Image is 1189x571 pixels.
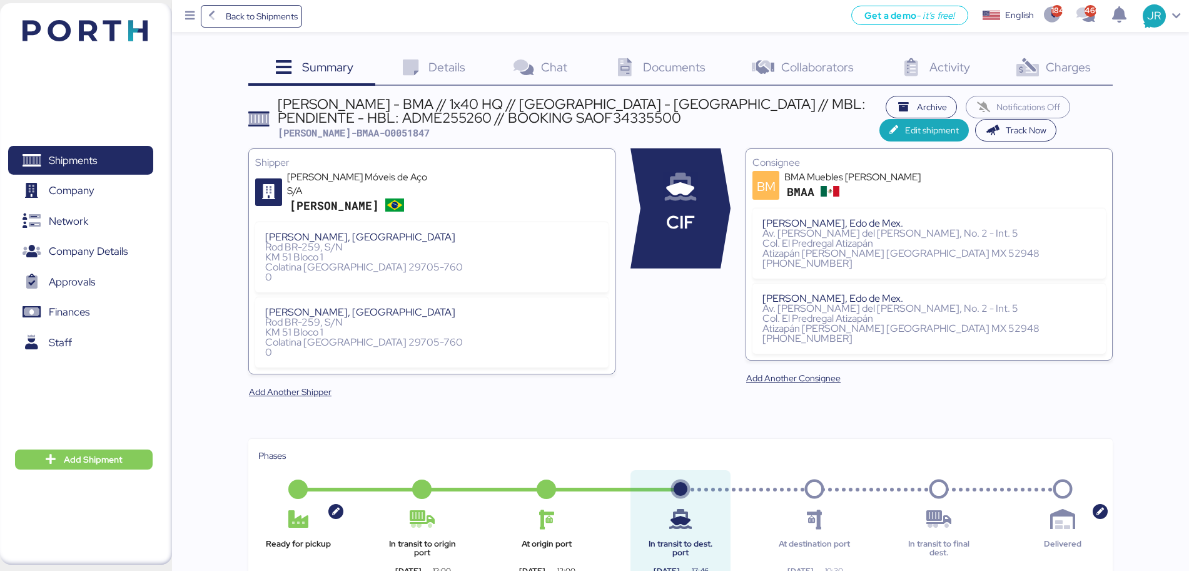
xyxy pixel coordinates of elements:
span: Shipments [49,152,97,170]
div: Atizapán [PERSON_NAME] [GEOGRAPHIC_DATA] MX 52948 [762,324,1096,334]
span: Details [428,59,465,75]
div: KM 51 Bloco 1 [265,252,599,262]
span: Activity [929,59,970,75]
div: At destination port [774,540,854,558]
div: [PERSON_NAME], Edo de Mex. [762,219,1096,229]
div: In transit to origin port [382,540,462,558]
div: Col. El Predregal Atizapán [762,314,1096,324]
div: [PERSON_NAME], Edo de Mex. [762,294,1096,304]
span: Add Another Shipper [249,384,331,399]
div: Av. [PERSON_NAME] del [PERSON_NAME], No. 2 - Int. 5 [762,304,1096,314]
div: In transit to final dest. [899,540,979,558]
div: 0 [265,347,599,358]
div: Col. El Predregal Atizapán [762,239,1096,249]
a: Back to Shipments [201,5,303,28]
span: Chat [541,59,567,75]
div: Shipper [255,155,609,170]
a: Finances [8,298,153,327]
div: 0 [265,272,599,282]
span: Staff [49,334,72,352]
span: [PERSON_NAME]-BMAA-O0051847 [278,126,430,139]
span: Charges [1046,59,1091,75]
button: Menu [180,6,201,27]
a: Company Details [8,237,153,266]
span: Company Details [49,242,128,260]
div: [PERSON_NAME], [GEOGRAPHIC_DATA] [265,307,599,317]
span: Track Now [1006,123,1046,138]
div: [PERSON_NAME] - BMA // 1x40 HQ // [GEOGRAPHIC_DATA] - [GEOGRAPHIC_DATA] // MBL: PENDIENTE - HBL: ... [278,97,879,125]
button: Archive [886,96,957,118]
button: Edit shipment [879,119,969,141]
span: Finances [49,303,89,321]
span: Add Another Consignee [746,371,841,386]
span: CIF [666,209,695,236]
div: Colatina [GEOGRAPHIC_DATA] 29705-760 [265,262,599,272]
div: English [1005,9,1034,22]
div: Rod BR-259, S/N [265,317,599,327]
a: Shipments [8,146,153,175]
div: Rod BR-259, S/N [265,242,599,252]
span: Back to Shipments [226,9,298,24]
a: Company [8,177,153,205]
div: Av. [PERSON_NAME] del [PERSON_NAME], No. 2 - Int. 5 [762,229,1096,239]
div: [PERSON_NAME] Móveis de Aço S/A [287,170,437,198]
a: Network [8,207,153,235]
div: BMA Muebles [PERSON_NAME] [784,170,934,184]
span: Add Shipment [64,452,123,467]
div: Phases [258,449,1103,463]
div: Atizapán [PERSON_NAME] [GEOGRAPHIC_DATA] MX 52948 [762,249,1096,259]
div: At origin port [507,540,587,558]
div: Consignee [752,155,1106,170]
span: Archive [917,100,947,115]
span: Edit shipment [905,123,959,138]
span: Documents [643,59,706,75]
span: Collaborators [781,59,854,75]
span: BM [757,177,776,196]
div: Ready for pickup [258,540,338,558]
div: Colatina [GEOGRAPHIC_DATA] 29705-760 [265,337,599,347]
button: Add Shipment [15,450,153,470]
div: In transit to dest. port [640,540,721,558]
div: KM 51 Bloco 1 [265,327,599,337]
span: Company [49,182,94,200]
span: Summary [302,59,353,75]
button: Add Another Consignee [736,367,851,389]
a: Approvals [8,267,153,296]
a: Staff [8,328,153,357]
div: Delivered [1023,540,1103,558]
span: Approvals [49,273,95,291]
div: [PHONE_NUMBER] [762,259,1096,269]
button: Notifications Off [966,96,1071,118]
button: Add Another Shipper [239,381,342,403]
span: JR [1147,8,1161,24]
div: [PERSON_NAME], [GEOGRAPHIC_DATA] [265,232,599,242]
span: Network [49,212,88,230]
span: Notifications Off [996,100,1060,115]
div: [PHONE_NUMBER] [762,334,1096,344]
button: Track Now [975,119,1057,141]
